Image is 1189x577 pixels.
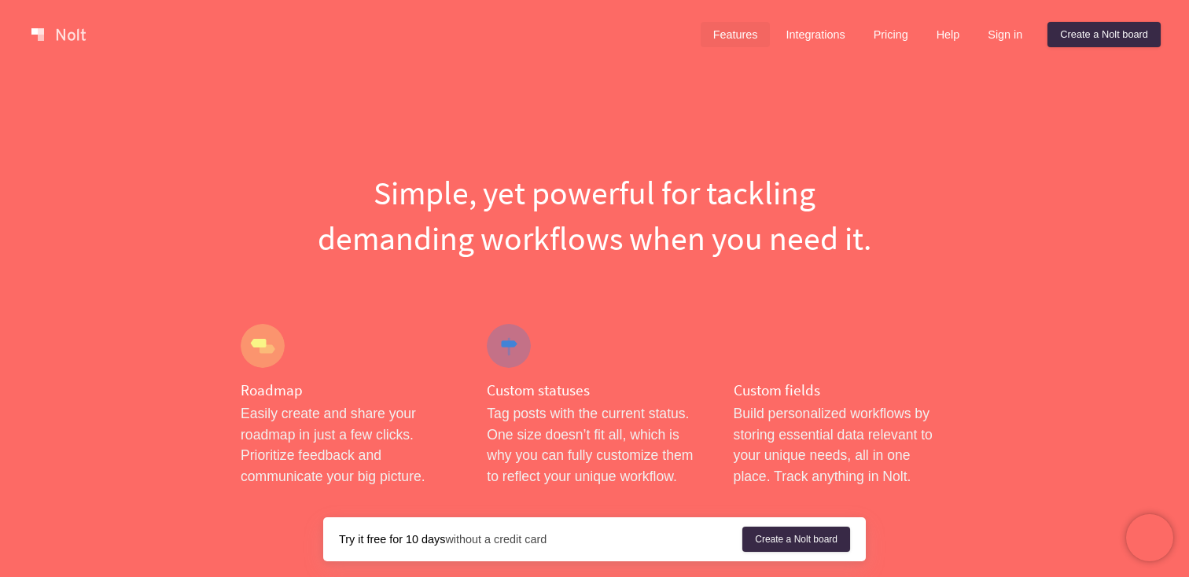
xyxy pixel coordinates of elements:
a: Integrations [773,22,857,47]
a: Create a Nolt board [742,527,850,552]
h4: Roadmap [241,380,455,400]
strong: Try it free for 10 days [339,533,445,546]
h4: Custom fields [734,380,948,400]
p: Build personalized workflows by storing essential data relevant to your unique needs, all in one ... [734,403,948,487]
a: Create a Nolt board [1047,22,1161,47]
a: Pricing [861,22,921,47]
iframe: Chatra live chat [1126,514,1173,561]
div: without a credit card [339,531,742,547]
a: Sign in [975,22,1035,47]
p: Tag posts with the current status. One size doesn’t fit all, which is why you can fully customize... [487,403,701,487]
a: Help [924,22,973,47]
a: Features [701,22,771,47]
h4: Custom statuses [487,380,701,400]
h1: Simple, yet powerful for tackling demanding workflows when you need it. [241,170,948,261]
p: Easily create and share your roadmap in just a few clicks. Prioritize feedback and communicate yo... [241,403,455,487]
